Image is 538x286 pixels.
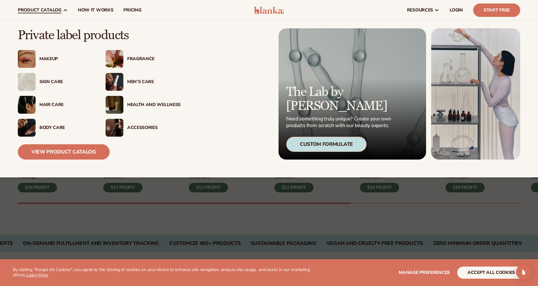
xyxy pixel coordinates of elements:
p: Need something truly unique? Create your own products from scratch with our beauty experts. [286,116,393,129]
img: Female hair pulled back with clips. [18,96,36,114]
span: Manage preferences [399,269,450,275]
button: Manage preferences [399,267,450,279]
a: Microscopic product formula. The Lab by [PERSON_NAME] Need something truly unique? Create your ow... [279,28,426,160]
button: accept all cookies [457,267,525,279]
img: Male hand applying moisturizer. [18,119,36,137]
a: Pink blooming flower. Fragrance [106,50,181,68]
img: logo [254,6,284,14]
img: Male holding moisturizer bottle. [106,73,123,91]
span: resources [407,8,433,13]
p: The Lab by [PERSON_NAME] [286,85,393,113]
div: Hair Care [39,102,93,108]
div: Makeup [39,56,93,62]
span: How It Works [78,8,114,13]
span: LOGIN [450,8,463,13]
span: product catalog [18,8,61,13]
a: Candles and incense on table. Health And Wellness [106,96,181,114]
div: Open Intercom Messenger [516,264,531,280]
a: Male hand applying moisturizer. Body Care [18,119,93,137]
img: Candles and incense on table. [106,96,123,114]
div: Custom Formulate [286,137,367,152]
img: Female with glitter eye makeup. [18,50,36,68]
img: Female in lab with equipment. [431,28,520,160]
a: Learn More [26,272,48,278]
a: Female with glitter eye makeup. Makeup [18,50,93,68]
div: Accessories [127,125,181,131]
img: Cream moisturizer swatch. [18,73,36,91]
a: Male holding moisturizer bottle. Men’s Care [106,73,181,91]
div: Fragrance [127,56,181,62]
p: By clicking "Accept All Cookies", you agree to the storing of cookies on your device to enhance s... [13,267,315,278]
div: Health And Wellness [127,102,181,108]
p: Private label products [18,28,181,42]
a: Female hair pulled back with clips. Hair Care [18,96,93,114]
span: pricing [123,8,141,13]
a: View Product Catalog [18,144,110,160]
div: Skin Care [39,79,93,85]
img: Female with makeup brush. [106,119,123,137]
a: Female with makeup brush. Accessories [106,119,181,137]
img: Pink blooming flower. [106,50,123,68]
div: Body Care [39,125,93,131]
a: Cream moisturizer swatch. Skin Care [18,73,93,91]
a: Start Free [473,4,520,17]
div: Men’s Care [127,79,181,85]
